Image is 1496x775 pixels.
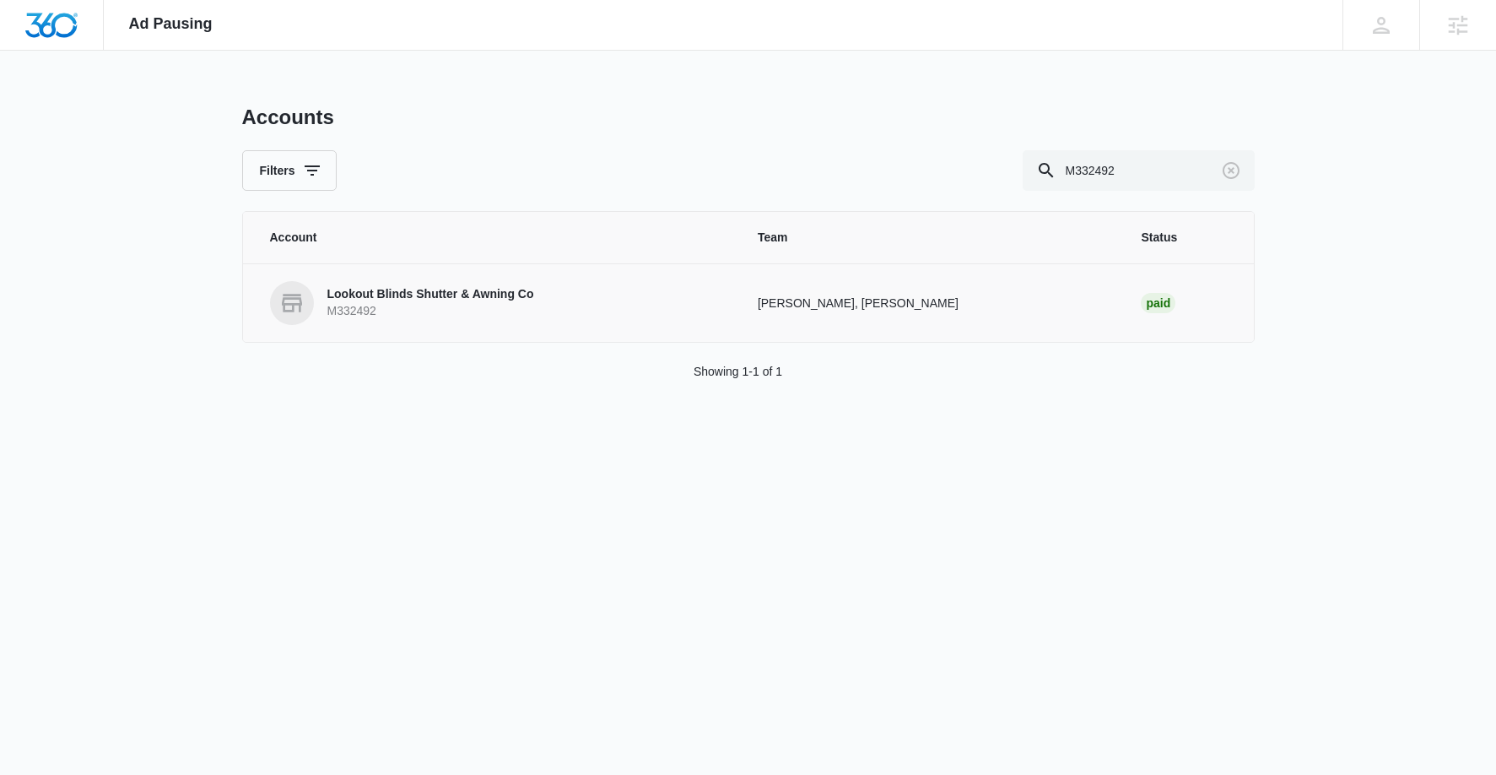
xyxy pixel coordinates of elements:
span: Ad Pausing [129,15,213,33]
button: Clear [1218,157,1245,184]
span: Team [758,229,1101,247]
p: Lookout Blinds Shutter & Awning Co [327,286,534,303]
p: M332492 [327,303,534,320]
span: Status [1141,229,1226,247]
p: Showing 1-1 of 1 [694,363,782,381]
input: Search By Account Number [1023,150,1255,191]
p: [PERSON_NAME], [PERSON_NAME] [758,295,1101,312]
div: Paid [1141,293,1175,313]
a: Lookout Blinds Shutter & Awning CoM332492 [270,281,717,325]
button: Filters [242,150,337,191]
h1: Accounts [242,105,334,130]
span: Account [270,229,717,247]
